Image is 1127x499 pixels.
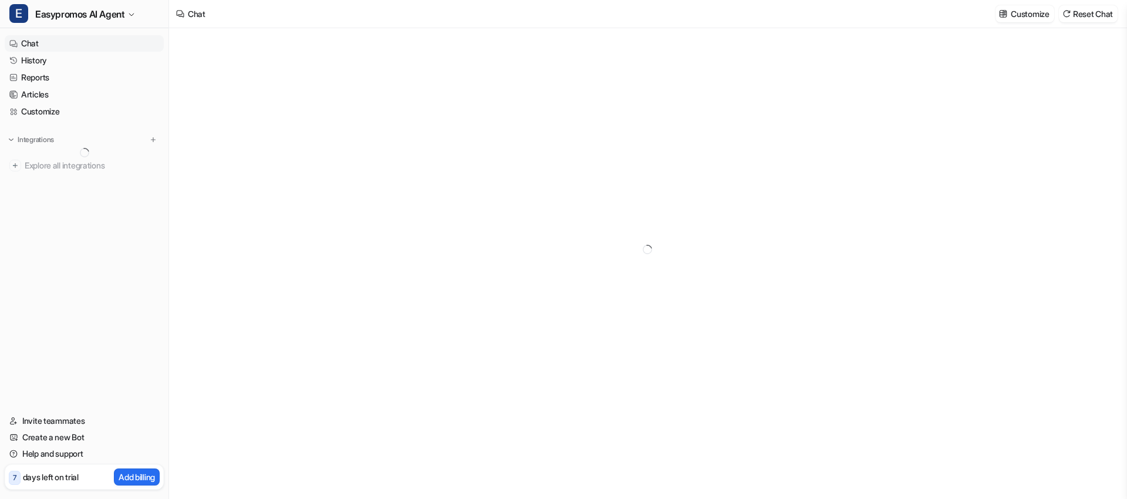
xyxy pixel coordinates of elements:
img: expand menu [7,136,15,144]
img: reset [1062,9,1071,18]
span: Explore all integrations [25,156,159,175]
img: menu_add.svg [149,136,157,144]
a: Create a new Bot [5,429,164,446]
div: Chat [188,8,205,20]
span: Easypromos AI Agent [35,6,124,22]
button: Add billing [114,468,160,485]
img: explore all integrations [9,160,21,171]
p: days left on trial [23,471,79,483]
img: customize [999,9,1007,18]
a: Customize [5,103,164,120]
a: History [5,52,164,69]
a: Invite teammates [5,413,164,429]
span: E [9,4,28,23]
button: Integrations [5,134,58,146]
a: Explore all integrations [5,157,164,174]
button: Customize [996,5,1054,22]
button: Reset Chat [1059,5,1118,22]
a: Reports [5,69,164,86]
a: Help and support [5,446,164,462]
p: Add billing [119,471,155,483]
p: Integrations [18,135,54,144]
p: 7 [13,473,16,483]
a: Articles [5,86,164,103]
p: Customize [1011,8,1049,20]
a: Chat [5,35,164,52]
